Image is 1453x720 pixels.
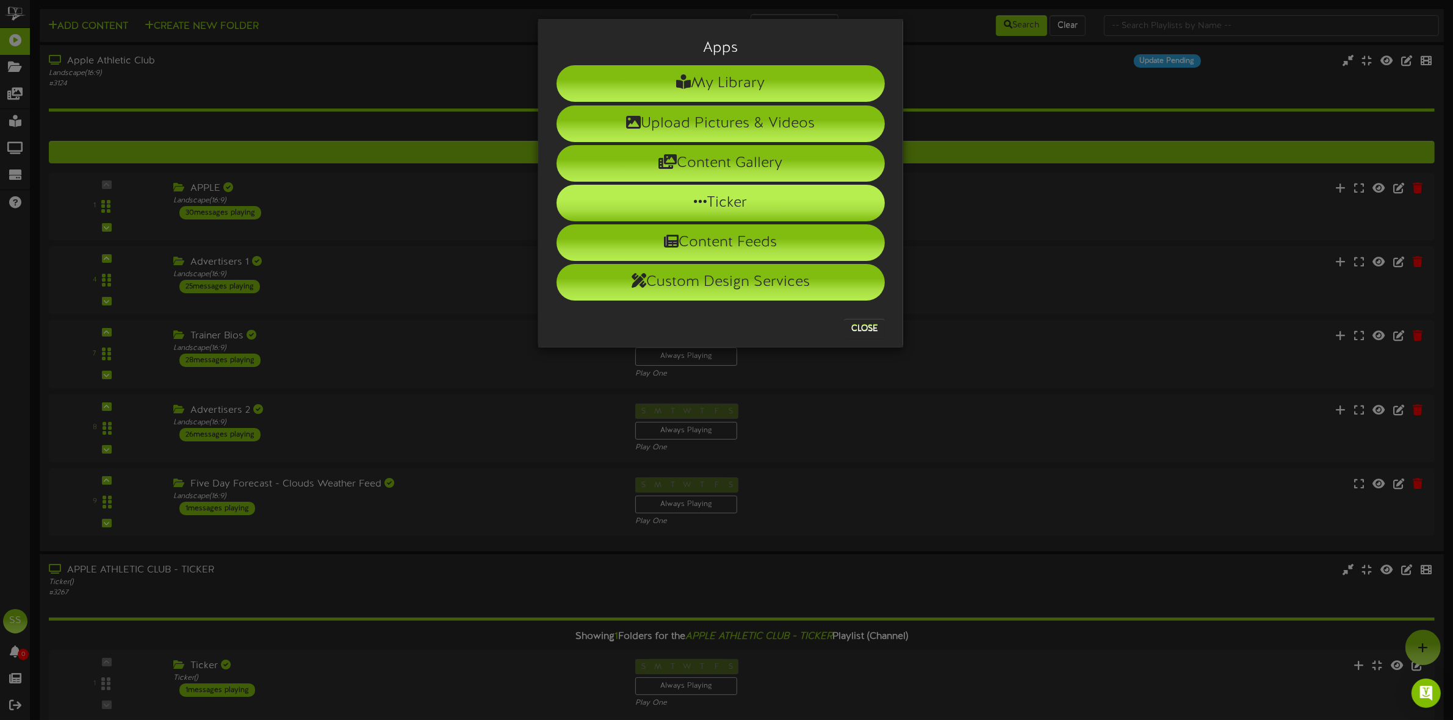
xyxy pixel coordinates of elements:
div: Open Intercom Messenger [1412,679,1441,708]
li: Upload Pictures & Videos [557,105,885,142]
button: Close [844,319,885,338]
h3: Apps [557,40,885,56]
li: Content Feeds [557,224,885,261]
li: Ticker [557,185,885,221]
li: Custom Design Services [557,264,885,301]
li: My Library [557,65,885,102]
li: Content Gallery [557,145,885,182]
